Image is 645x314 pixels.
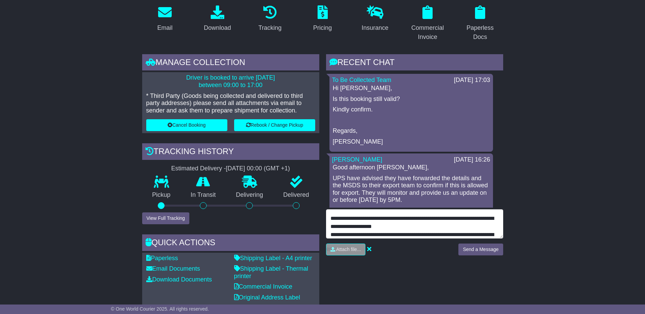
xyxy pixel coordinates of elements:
p: Pickup [142,191,181,199]
div: Quick Actions [142,234,319,253]
div: Insurance [362,23,388,33]
div: Tracking history [142,143,319,162]
a: Shipping Label - A4 printer [234,255,312,261]
div: Paperless Docs [462,23,499,42]
p: Hi [PERSON_NAME], [333,85,490,92]
a: Insurance [357,3,393,35]
p: Regards, [333,127,490,135]
div: [DATE] 16:26 [454,156,490,164]
a: Paperless [146,255,178,261]
a: Paperless Docs [457,3,503,44]
a: Email Documents [146,265,200,272]
p: [PERSON_NAME] [333,138,490,146]
a: Tracking [254,3,286,35]
button: View Full Tracking [142,212,189,224]
button: Send a Message [458,244,503,255]
button: Rebook / Change Pickup [234,119,315,131]
p: UPS have advised they have forwarded the details and the MSDS to their export team to confirm if ... [333,175,490,204]
p: Kindly confirm. [333,106,490,113]
div: Email [157,23,172,33]
p: Delivered [273,191,319,199]
p: * Third Party (Goods being collected and delivered to third party addresses) please send all atta... [146,92,315,114]
div: Pricing [313,23,332,33]
p: -[PERSON_NAME] [333,207,490,215]
a: Download Documents [146,276,212,283]
a: Commercial Invoice [405,3,451,44]
a: Download [200,3,235,35]
a: Original Address Label [234,294,300,301]
a: Shipping Label - Thermal printer [234,265,308,279]
div: Manage collection [142,54,319,72]
a: Commercial Invoice [234,283,292,290]
div: Estimated Delivery - [142,165,319,172]
a: To Be Collected Team [332,77,392,83]
p: Delivering [226,191,273,199]
p: Is this booking still valid? [333,96,490,103]
div: [DATE] 17:03 [454,77,490,84]
div: Commercial Invoice [409,23,446,42]
div: Tracking [258,23,281,33]
p: Good afternoon [PERSON_NAME], [333,164,490,171]
p: Driver is booked to arrive [DATE] between 09:00 to 17:00 [146,74,315,89]
button: Cancel Booking [146,119,227,131]
a: Email [153,3,177,35]
div: RECENT CHAT [326,54,503,72]
p: In Transit [181,191,226,199]
div: Download [204,23,231,33]
span: © One World Courier 2025. All rights reserved. [111,306,209,312]
a: [PERSON_NAME] [332,156,382,163]
div: [DATE] 00:00 (GMT +1) [226,165,290,172]
a: Pricing [309,3,336,35]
